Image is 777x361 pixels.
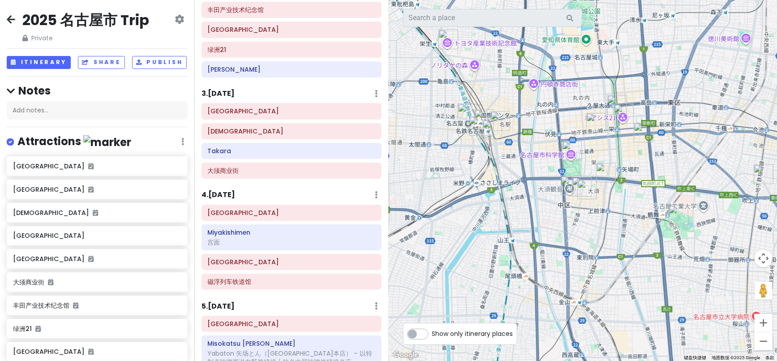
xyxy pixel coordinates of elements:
i: Added to itinerary [35,326,41,332]
button: Publish [132,56,187,69]
h2: 2025 名古屋市 Trip [22,11,149,30]
button: Itinerary [7,56,71,69]
div: Takara [568,173,595,200]
a: 条款（在新标签页中打开） [765,355,774,360]
h6: Miyakishimen [208,228,375,236]
h6: 名古屋港水族馆 [208,258,375,266]
input: Search a place [403,9,582,27]
div: 绿洲21 [610,100,637,127]
h4: Notes [7,84,188,98]
div: Yamamotoya [750,161,777,188]
button: 地图镜头控件 [755,249,773,267]
a: 在 Google 地图中打开此区域（会打开一个新窗口） [391,349,421,361]
button: 键盘快捷键 [684,355,706,361]
div: 大须观音 [557,172,584,199]
img: marker [83,135,131,149]
h6: Takara [208,147,375,155]
h6: [GEOGRAPHIC_DATA] [13,162,181,170]
h6: 大须观音 [208,127,375,135]
div: 鹤舞公园 [665,202,692,228]
img: Google [391,349,421,361]
h6: [GEOGRAPHIC_DATA] [13,255,181,263]
h6: Unagi Unayasu Nishiki [208,65,375,73]
div: 名古屋市科学馆 [558,138,585,164]
div: 世界的山将（本店） [630,119,657,146]
div: Sumiyoshi JR Nagoya station down platform [471,106,498,133]
span: Private [22,33,149,43]
h6: 热田神宫 [208,209,375,217]
div: 宫面 [208,238,375,246]
div: 丰田产业技术纪念馆 [435,26,462,53]
h6: 名古屋城 [208,26,375,34]
div: 大须商业街 [574,176,601,203]
button: 将街景小人拖到地图上以打开街景 [755,282,773,300]
div: Misokatsu Yabaton [454,100,481,127]
div: Unagi Unayasu Nishiki [583,109,610,136]
i: Added to itinerary [73,302,78,309]
h6: 丰田产业技术纪念馆 [208,6,375,14]
h6: 大须商业街 [13,278,181,286]
span: Show only itinerary places [432,329,513,339]
h6: Misokatsu Yabaton Yabachō Honten [208,340,375,348]
h6: 绿洲21 [208,46,375,54]
h6: [DEMOGRAPHIC_DATA] [13,209,181,217]
h6: 4 . [DATE] [202,190,235,200]
div: Misokatsu Yabaton Yabachō Honten [592,159,619,186]
i: Added to itinerary [93,210,98,216]
button: 缩小 [755,332,773,350]
div: Add notes... [7,101,188,120]
div: Chubu Electric Power MIRAI TOWER [604,91,631,118]
i: Added to itinerary [48,279,53,285]
h6: 大须商业街 [208,167,375,175]
h6: [GEOGRAPHIC_DATA] [13,348,181,356]
span: 地图数据 ©2025 Google [712,355,760,360]
i: Added to itinerary [88,163,94,169]
div: 名铁大酒店 [479,116,506,143]
h6: [GEOGRAPHIC_DATA] [13,185,181,193]
div: 丸屋本店（JR名古屋站店） [465,112,492,139]
button: Share [78,56,124,69]
h6: [GEOGRAPHIC_DATA] [13,232,181,240]
h4: Attractions [17,134,131,149]
h6: 绿洲21 [13,325,181,333]
h6: 丰田产业技术纪念馆 [13,301,181,309]
h6: 磁浮列车铁道馆 [208,278,375,286]
button: 放大 [755,314,773,332]
h6: 名古屋市科学馆 [208,107,375,115]
h6: 鹤舞公园 [208,320,375,328]
i: Added to itinerary [88,348,94,355]
div: THE SUSHI NAGOYA 海 [487,107,514,134]
i: Added to itinerary [88,186,94,193]
h6: 5 . [DATE] [202,302,235,311]
h6: 3 . [DATE] [202,89,235,99]
i: Added to itinerary [88,256,94,262]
